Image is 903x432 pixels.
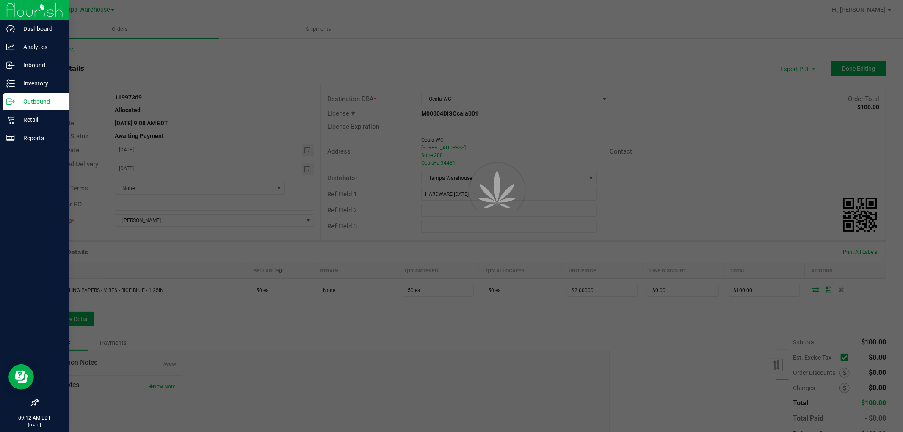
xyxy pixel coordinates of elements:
[6,116,15,124] inline-svg: Retail
[15,96,66,107] p: Outbound
[15,78,66,88] p: Inventory
[6,43,15,51] inline-svg: Analytics
[8,364,34,390] iframe: Resource center
[6,97,15,106] inline-svg: Outbound
[15,115,66,125] p: Retail
[15,133,66,143] p: Reports
[6,25,15,33] inline-svg: Dashboard
[6,134,15,142] inline-svg: Reports
[4,414,66,422] p: 09:12 AM EDT
[15,42,66,52] p: Analytics
[6,79,15,88] inline-svg: Inventory
[15,60,66,70] p: Inbound
[6,61,15,69] inline-svg: Inbound
[15,24,66,34] p: Dashboard
[4,422,66,428] p: [DATE]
